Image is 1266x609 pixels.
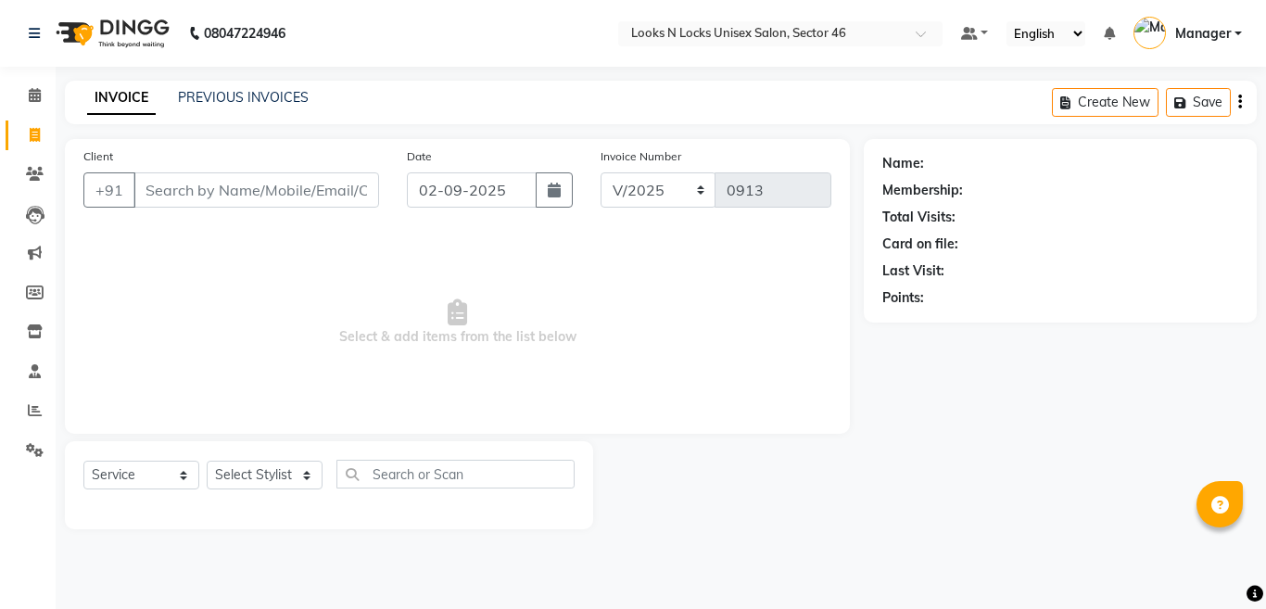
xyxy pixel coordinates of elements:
[882,261,944,281] div: Last Visit:
[87,82,156,115] a: INVOICE
[882,208,956,227] div: Total Visits:
[1133,17,1166,49] img: Manager
[83,230,831,415] span: Select & add items from the list below
[882,154,924,173] div: Name:
[407,148,432,165] label: Date
[882,235,958,254] div: Card on file:
[83,148,113,165] label: Client
[204,7,285,59] b: 08047224946
[1188,535,1247,590] iframe: chat widget
[133,172,379,208] input: Search by Name/Mobile/Email/Code
[47,7,174,59] img: logo
[83,172,135,208] button: +91
[336,460,575,488] input: Search or Scan
[1175,24,1231,44] span: Manager
[178,89,309,106] a: PREVIOUS INVOICES
[882,288,924,308] div: Points:
[1052,88,1158,117] button: Create New
[882,181,963,200] div: Membership:
[601,148,681,165] label: Invoice Number
[1166,88,1231,117] button: Save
